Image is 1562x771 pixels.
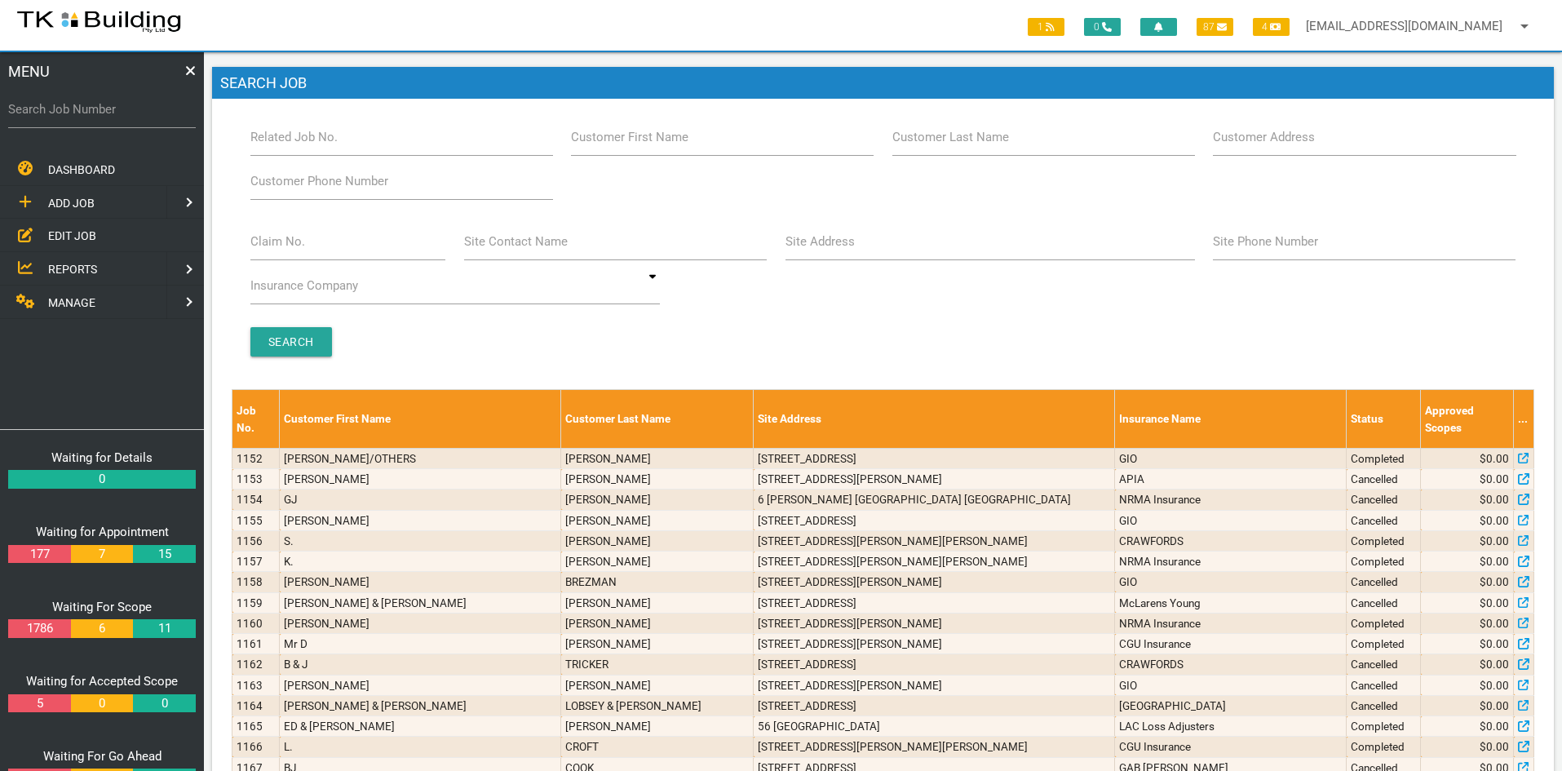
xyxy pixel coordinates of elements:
[1421,390,1514,449] th: Approved Scopes
[8,619,70,638] a: 1786
[133,619,195,638] a: 11
[1347,530,1421,551] td: Completed
[1115,592,1347,613] td: McLarens Young
[561,634,754,654] td: [PERSON_NAME]
[1115,510,1347,530] td: GIO
[232,552,280,572] td: 1157
[250,172,388,191] label: Customer Phone Number
[754,490,1115,510] td: 6 [PERSON_NAME] [GEOGRAPHIC_DATA] [GEOGRAPHIC_DATA]
[8,60,50,82] span: MENU
[280,390,561,449] th: Customer First Name
[250,128,338,147] label: Related Job No.
[232,448,280,468] td: 1152
[1480,553,1509,569] span: $0.00
[1514,390,1534,449] th: ...
[1115,613,1347,633] td: NRMA Insurance
[561,469,754,490] td: [PERSON_NAME]
[232,716,280,737] td: 1165
[754,716,1115,737] td: 56 [GEOGRAPHIC_DATA]
[133,545,195,564] a: 15
[1347,448,1421,468] td: Completed
[561,654,754,675] td: TRICKER
[8,694,70,713] a: 5
[280,510,561,530] td: [PERSON_NAME]
[71,694,133,713] a: 0
[36,525,169,539] a: Waiting for Appointment
[280,572,561,592] td: [PERSON_NAME]
[1253,18,1290,36] span: 4
[1347,695,1421,716] td: Cancelled
[26,674,178,689] a: Waiting for Accepted Scope
[280,675,561,695] td: [PERSON_NAME]
[232,390,280,449] th: Job No.
[754,530,1115,551] td: [STREET_ADDRESS][PERSON_NAME][PERSON_NAME]
[1347,716,1421,737] td: Completed
[1115,634,1347,654] td: CGU Insurance
[48,197,95,210] span: ADD JOB
[1115,552,1347,572] td: NRMA Insurance
[1213,128,1315,147] label: Customer Address
[280,613,561,633] td: [PERSON_NAME]
[1347,572,1421,592] td: Cancelled
[48,163,115,176] span: DASHBOARD
[1115,448,1347,468] td: GIO
[561,530,754,551] td: [PERSON_NAME]
[1347,552,1421,572] td: Completed
[280,716,561,737] td: ED & [PERSON_NAME]
[785,233,855,251] label: Site Address
[1480,615,1509,631] span: $0.00
[280,654,561,675] td: B & J
[754,675,1115,695] td: [STREET_ADDRESS][PERSON_NAME]
[43,749,162,764] a: Waiting For Go Ahead
[232,592,280,613] td: 1159
[1347,634,1421,654] td: Completed
[754,592,1115,613] td: [STREET_ADDRESS]
[250,327,332,357] input: Search
[561,572,754,592] td: BREZMAN
[1115,390,1347,449] th: Insurance Name
[1347,654,1421,675] td: Cancelled
[754,552,1115,572] td: [STREET_ADDRESS][PERSON_NAME][PERSON_NAME]
[1115,737,1347,757] td: CGU Insurance
[71,619,133,638] a: 6
[232,572,280,592] td: 1158
[1347,592,1421,613] td: Cancelled
[1028,18,1064,36] span: 1
[1347,510,1421,530] td: Cancelled
[1115,469,1347,490] td: APIA
[1347,613,1421,633] td: Completed
[754,737,1115,757] td: [STREET_ADDRESS][PERSON_NAME][PERSON_NAME]
[561,613,754,633] td: [PERSON_NAME]
[1480,677,1509,693] span: $0.00
[280,469,561,490] td: [PERSON_NAME]
[71,545,133,564] a: 7
[232,675,280,695] td: 1163
[754,654,1115,675] td: [STREET_ADDRESS]
[754,634,1115,654] td: [STREET_ADDRESS][PERSON_NAME]
[1480,636,1509,652] span: $0.00
[1480,698,1509,714] span: $0.00
[1480,656,1509,672] span: $0.00
[1115,490,1347,510] td: NRMA Insurance
[48,229,96,242] span: EDIT JOB
[232,613,280,633] td: 1160
[561,510,754,530] td: [PERSON_NAME]
[561,592,754,613] td: [PERSON_NAME]
[754,613,1115,633] td: [STREET_ADDRESS][PERSON_NAME]
[561,490,754,510] td: [PERSON_NAME]
[52,600,152,614] a: Waiting For Scope
[561,716,754,737] td: [PERSON_NAME]
[1347,490,1421,510] td: Cancelled
[280,695,561,716] td: [PERSON_NAME] & [PERSON_NAME]
[754,469,1115,490] td: [STREET_ADDRESS][PERSON_NAME]
[892,128,1009,147] label: Customer Last Name
[232,490,280,510] td: 1154
[1480,738,1509,755] span: $0.00
[1480,574,1509,590] span: $0.00
[1213,233,1318,251] label: Site Phone Number
[1115,695,1347,716] td: [GEOGRAPHIC_DATA]
[8,470,196,489] a: 0
[1480,533,1509,549] span: $0.00
[1480,491,1509,507] span: $0.00
[250,233,305,251] label: Claim No.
